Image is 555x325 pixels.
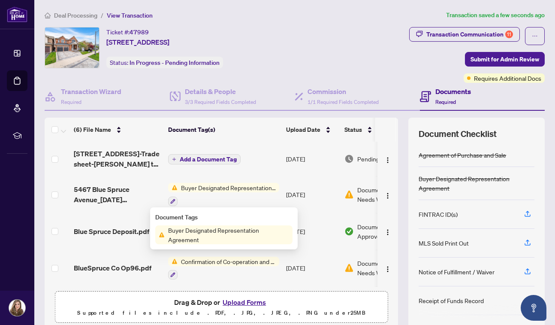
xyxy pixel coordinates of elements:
[168,257,178,266] img: Status Icon
[74,125,111,134] span: (6) File Name
[344,263,354,273] img: Document Status
[344,125,362,134] span: Status
[165,225,293,244] span: Buyer Designated Representation Agreement
[61,99,81,105] span: Required
[419,267,495,276] div: Notice of Fulfillment / Waiver
[45,12,51,18] span: home
[70,118,165,142] th: (6) File Name
[308,86,379,97] h4: Commission
[106,27,149,37] div: Ticket #:
[54,12,97,19] span: Deal Processing
[357,185,402,204] span: Document Needs Work
[106,57,223,68] div: Status:
[419,174,534,193] div: Buyer Designated Representation Agreement
[74,226,149,237] span: Blue Spruce Deposit.pdf
[74,184,161,205] span: 5467 Blue Spruce Avenue_[DATE] 07_34_28.pdf
[419,296,484,305] div: Receipt of Funds Record
[220,297,268,308] button: Upload Forms
[381,188,395,201] button: Logo
[446,10,545,20] article: Transaction saved a few seconds ago
[344,227,354,236] img: Document Status
[172,157,176,161] span: plus
[286,125,320,134] span: Upload Date
[381,225,395,238] button: Logo
[381,152,395,166] button: Logo
[106,37,169,47] span: [STREET_ADDRESS]
[357,154,400,164] span: Pending Review
[419,238,469,248] div: MLS Sold Print Out
[178,183,279,192] span: Buyer Designated Representation Agreement
[155,230,165,240] img: Status Icon
[168,183,178,192] img: Status Icon
[435,86,471,97] h4: Documents
[381,261,395,275] button: Logo
[9,300,25,316] img: Profile Icon
[409,27,520,42] button: Transaction Communication11
[384,157,391,164] img: Logo
[384,192,391,199] img: Logo
[419,210,458,219] div: FINTRAC ID(s)
[283,213,341,250] td: [DATE]
[45,27,99,68] img: IMG-W12299015_1.jpg
[435,99,456,105] span: Required
[419,128,497,140] span: Document Checklist
[521,295,546,321] button: Open asap
[283,176,341,213] td: [DATE]
[74,149,161,169] span: [STREET_ADDRESS]-Trade sheet-[PERSON_NAME] to review.pdf
[308,99,379,105] span: 1/1 Required Fields Completed
[168,257,279,280] button: Status IconConfirmation of Co-operation and Representation—Buyer/Seller
[165,118,283,142] th: Document Tag(s)
[505,30,513,38] div: 11
[283,250,341,287] td: [DATE]
[180,156,237,162] span: Add a Document Tag
[168,154,241,165] button: Add a Document Tag
[155,213,293,222] div: Document Tags
[55,292,387,323] span: Drag & Drop orUpload FormsSupported files include .PDF, .JPG, .JPEG, .PNG under25MB
[185,86,256,97] h4: Details & People
[283,142,341,176] td: [DATE]
[465,52,545,67] button: Submit for Admin Review
[426,27,513,41] div: Transaction Communication
[384,266,391,273] img: Logo
[344,154,354,164] img: Document Status
[341,118,414,142] th: Status
[283,118,341,142] th: Upload Date
[178,257,279,266] span: Confirmation of Co-operation and Representation—Buyer/Seller
[357,258,402,277] span: Document Needs Work
[101,10,103,20] li: /
[283,286,341,323] td: [DATE]
[107,12,153,19] span: View Transaction
[61,86,121,97] h4: Transaction Wizard
[130,28,149,36] span: 47989
[74,263,151,273] span: BlueSpruce Co Op96.pdf
[419,150,506,160] div: Agreement of Purchase and Sale
[474,73,541,83] span: Requires Additional Docs
[532,33,538,39] span: ellipsis
[130,59,220,67] span: In Progress - Pending Information
[357,222,410,241] span: Document Approved
[471,52,539,66] span: Submit for Admin Review
[384,229,391,236] img: Logo
[168,183,279,206] button: Status IconBuyer Designated Representation Agreement
[174,297,268,308] span: Drag & Drop or
[60,308,382,318] p: Supported files include .PDF, .JPG, .JPEG, .PNG under 25 MB
[168,154,241,164] button: Add a Document Tag
[7,6,27,22] img: logo
[185,99,256,105] span: 3/3 Required Fields Completed
[344,190,354,199] img: Document Status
